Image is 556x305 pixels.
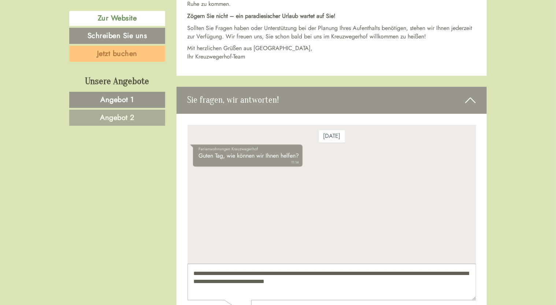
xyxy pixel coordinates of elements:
[69,46,165,62] a: Jetzt buchen
[188,12,336,20] strong: Zögern Sie nicht – ein paradiesischer Urlaub wartet auf Sie!
[69,28,165,44] a: Schreiben Sie uns
[131,5,157,18] div: [DATE]
[177,87,487,114] div: Sie fragen, wir antworten!
[11,21,111,27] div: Ferienwohnungen Kreuzwegerhof
[100,112,134,123] span: Angebot 2
[188,44,476,61] p: Mit herzlichen Grüßen aus [GEOGRAPHIC_DATA], Ihr Kreuzwegerhof-Team
[5,20,115,42] div: Guten Tag, wie können wir Ihnen helfen?
[69,75,165,88] div: Unsere Angebote
[100,94,134,105] span: Angebot 1
[188,24,476,41] p: Sollten Sie Fragen haben oder Unterstützung bei der Planung Ihres Aufenthalts benötigen, stehen w...
[69,11,165,26] a: Zur Website
[241,189,289,206] button: Senden
[11,35,111,41] small: 11:14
